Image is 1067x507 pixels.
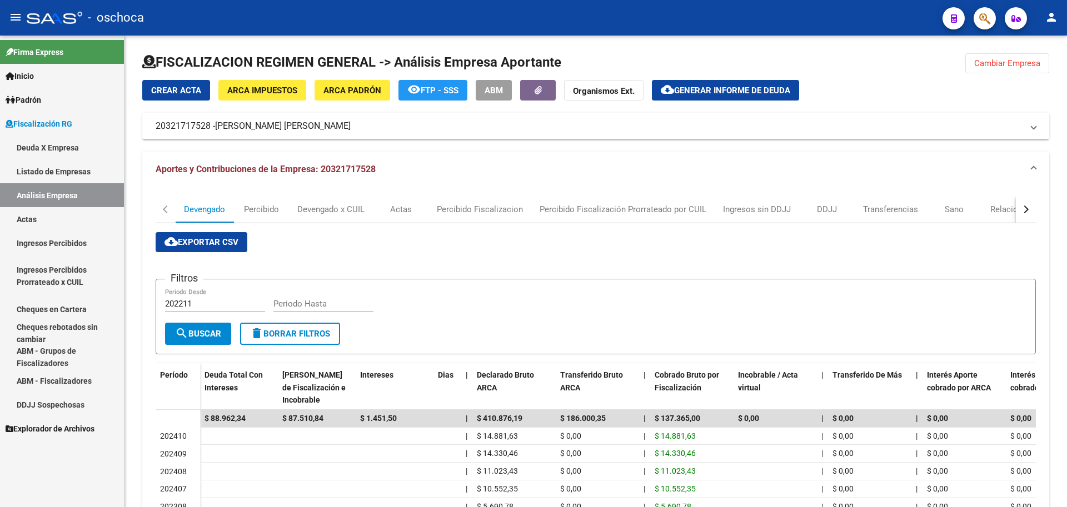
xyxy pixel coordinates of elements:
div: Actas [390,203,412,215]
span: $ 0,00 [927,466,948,475]
datatable-header-cell: Incobrable / Acta virtual [734,363,817,412]
span: $ 0,00 [832,466,854,475]
span: Buscar [175,329,221,339]
span: Cambiar Empresa [974,58,1040,68]
span: Firma Express [6,46,63,58]
span: $ 0,00 [738,414,759,423]
span: | [916,414,918,423]
span: $ 0,00 [560,484,581,493]
span: Dias [438,370,453,379]
span: | [644,484,645,493]
button: Generar informe de deuda [652,80,799,101]
span: Explorador de Archivos [6,423,94,435]
span: $ 0,00 [832,414,854,423]
mat-icon: search [175,327,188,340]
span: $ 0,00 [927,449,948,458]
div: Percibido Fiscalizacion [437,203,523,215]
mat-icon: menu [9,11,22,24]
span: $ 10.552,35 [477,484,518,493]
div: Percibido Fiscalización Prorrateado por CUIL [540,203,706,215]
span: | [466,466,467,475]
span: | [466,449,467,458]
span: Borrar Filtros [250,329,330,339]
mat-expansion-panel-header: Aportes y Contribuciones de la Empresa: 20321717528 [142,152,1049,187]
datatable-header-cell: Intereses [356,363,433,412]
h3: Filtros [165,270,203,286]
span: $ 1.451,50 [360,414,397,423]
span: Incobrable / Acta virtual [738,370,798,392]
mat-icon: cloud_download [164,235,178,248]
datatable-header-cell: Cobrado Bruto por Fiscalización [650,363,734,412]
datatable-header-cell: Declarado Bruto ARCA [472,363,556,412]
button: ARCA Padrón [315,80,390,101]
span: | [821,484,823,493]
span: | [821,414,824,423]
span: $ 87.510,84 [282,414,323,423]
span: | [916,431,918,440]
datatable-header-cell: Transferido Bruto ARCA [556,363,639,412]
span: $ 10.552,35 [655,484,696,493]
button: ARCA Impuestos [218,80,306,101]
mat-expansion-panel-header: 20321717528 -[PERSON_NAME] [PERSON_NAME] [142,113,1049,139]
span: | [644,449,645,458]
span: $ 14.881,63 [477,431,518,440]
span: Período [160,370,188,379]
span: 202408 [160,467,187,476]
span: | [916,484,918,493]
span: Declarado Bruto ARCA [477,370,534,392]
span: $ 0,00 [1010,466,1031,475]
span: Generar informe de deuda [674,86,790,96]
span: Intereses [360,370,393,379]
mat-icon: remove_red_eye [407,83,421,96]
span: Padrón [6,94,41,106]
span: $ 14.330,46 [655,449,696,458]
button: Crear Acta [142,80,210,101]
datatable-header-cell: | [461,363,472,412]
div: Percibido [244,203,279,215]
span: $ 0,00 [1010,484,1031,493]
span: Deuda Total Con Intereses [205,370,263,392]
span: 202410 [160,431,187,440]
span: ARCA Impuestos [227,86,297,96]
span: $ 0,00 [927,431,948,440]
span: ABM [485,86,503,96]
span: | [466,414,468,423]
datatable-header-cell: | [911,363,923,412]
span: $ 137.365,00 [655,414,700,423]
span: | [916,466,918,475]
span: $ 88.962,34 [205,414,246,423]
div: Ingresos sin DDJJ [723,203,791,215]
span: $ 186.000,35 [560,414,606,423]
span: | [821,466,823,475]
span: | [466,370,468,379]
datatable-header-cell: Período [156,363,200,410]
button: Buscar [165,323,231,345]
span: | [466,484,467,493]
datatable-header-cell: Transferido De Más [828,363,911,412]
span: 202407 [160,484,187,493]
datatable-header-cell: Deuda Total Con Intereses [200,363,278,412]
iframe: Intercom live chat [1029,469,1056,496]
datatable-header-cell: Dias [433,363,461,412]
span: $ 0,00 [832,449,854,458]
span: | [821,370,824,379]
mat-panel-title: 20321717528 - [156,120,1023,132]
span: | [821,449,823,458]
div: Transferencias [863,203,918,215]
span: | [466,431,467,440]
span: [PERSON_NAME] de Fiscalización e Incobrable [282,370,346,405]
span: 202409 [160,449,187,458]
datatable-header-cell: | [639,363,650,412]
h1: FISCALIZACION REGIMEN GENERAL -> Análisis Empresa Aportante [142,53,561,71]
span: $ 0,00 [927,484,948,493]
div: Devengado x CUIL [297,203,365,215]
div: Sano [945,203,964,215]
span: [PERSON_NAME] [PERSON_NAME] [215,120,351,132]
span: $ 0,00 [1010,431,1031,440]
span: | [644,466,645,475]
span: | [916,449,918,458]
mat-icon: delete [250,327,263,340]
span: $ 0,00 [560,466,581,475]
span: $ 0,00 [1010,449,1031,458]
span: $ 0,00 [832,484,854,493]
